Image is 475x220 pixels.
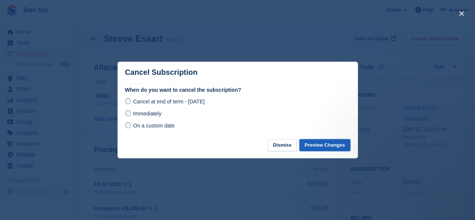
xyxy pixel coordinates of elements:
p: Cancel Subscription [125,68,198,77]
button: Preview Changes [299,139,350,152]
button: Dismiss [267,139,297,152]
span: Cancel at end of term - [DATE] [133,99,204,105]
input: On a custom date [125,122,131,128]
input: Cancel at end of term - [DATE] [125,98,131,104]
button: close [455,8,467,20]
input: Immediately [125,110,131,116]
label: When do you want to cancel the subscription? [125,86,350,94]
span: On a custom date [133,123,175,129]
span: Immediately [133,111,161,117]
